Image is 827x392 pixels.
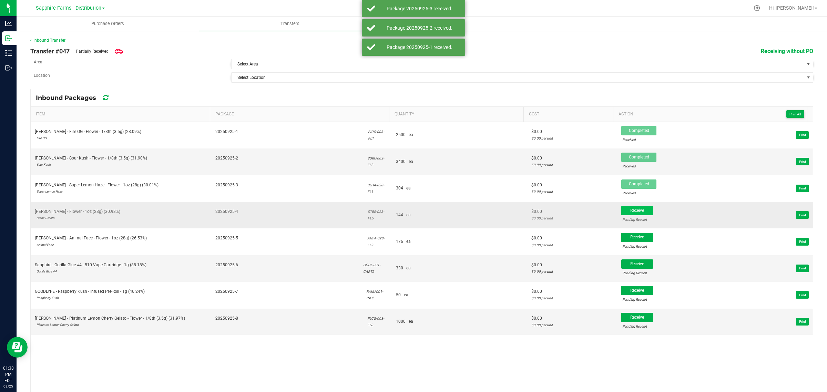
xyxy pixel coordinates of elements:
[531,128,613,135] div: $0.00
[629,182,649,186] span: Completed
[621,286,653,295] button: Receive
[35,208,207,215] div: [PERSON_NAME] - Flower - 1oz (28g) (30.93%)
[531,242,613,248] div: $0.00 per unit
[215,208,368,221] span: 20250925-4
[379,24,460,31] div: Package 20250925-2 received.
[5,20,12,27] inline-svg: Analytics
[531,135,613,142] div: $0.00 per unit
[531,262,613,268] div: $0.00
[799,186,806,190] span: Print
[769,5,814,11] span: Hi, [PERSON_NAME]!
[404,292,408,298] span: ea
[31,107,210,122] th: Item
[396,158,406,165] span: 3400
[271,21,309,27] span: Transfers
[621,179,656,189] button: Completed
[396,265,403,271] span: 330
[621,259,653,269] button: Receive
[531,155,613,162] div: $0.00
[396,318,406,325] span: 1000
[799,293,806,297] span: Print
[622,136,655,143] div: Received
[799,133,806,137] span: Print
[368,208,388,221] div: STBR-028-FL5
[621,206,653,215] button: Receive
[409,132,413,138] span: ea
[30,47,70,56] span: Transfer #047
[409,158,413,165] span: ea
[531,288,613,295] div: $0.00
[621,233,653,242] button: Receive
[786,110,804,118] button: Print All
[796,185,809,192] button: Print
[7,337,28,358] iframe: Resource center
[396,212,403,218] span: 144
[363,262,387,275] div: GOGL-001-CART2
[799,213,806,217] span: Print
[37,322,207,328] div: Platinum Lemon Cherry Gelato
[37,215,207,221] div: Stank Breath
[82,21,133,27] span: Purchase Orders
[17,17,199,31] a: Purchase Orders
[531,215,613,221] div: $0.00 per unit
[389,107,523,122] th: Quantity
[210,107,389,122] th: Package
[367,235,388,248] div: ANFA-028-FL3
[796,238,809,246] button: Print
[531,162,613,168] div: $0.00 per unit
[619,110,805,118] span: Action
[622,216,652,223] div: Pending Receipt
[796,265,809,272] button: Print
[35,288,207,295] div: GOODLYFE - Raspberry Kush - Infused Pre-Roll - 1g (46.24%)
[622,270,652,276] div: Pending Receipt
[796,318,809,326] button: Print
[37,135,207,142] div: Fire OG
[406,238,411,245] span: ea
[531,295,613,301] div: $0.00 per unit
[215,262,363,275] span: 20250925-6
[396,238,403,245] span: 176
[406,212,411,218] span: ea
[621,126,656,135] button: Completed
[35,235,207,241] div: [PERSON_NAME] - Animal Face - Flower - 1oz (28g) (26.53%)
[622,163,655,169] div: Received
[409,318,413,325] span: ea
[630,235,644,239] span: Receive
[37,242,207,248] div: Animal Face
[215,182,368,195] span: 20250925-3
[379,44,460,51] div: Package 20250925-1 received.
[796,291,809,299] button: Print
[630,288,644,293] span: Receive
[621,153,656,162] button: Completed
[37,188,207,195] div: Super Lemon Haze
[629,128,649,133] span: Completed
[5,50,12,56] inline-svg: Inventory
[215,315,368,328] span: 20250925-8
[36,5,101,11] span: Sapphire Farms - Distribution
[215,155,368,168] span: 20250925-2
[5,35,12,42] inline-svg: Inbound
[367,182,387,195] div: SLHA-028-FL1
[753,5,761,11] div: Manage settings
[799,320,806,323] span: Print
[621,313,653,322] button: Receive
[237,62,258,66] span: Select Area
[531,322,613,328] div: $0.00 per unit
[3,365,13,384] p: 01:38 PM EDT
[215,128,368,142] span: 20250925-1
[531,268,613,275] div: $0.00 per unit
[3,384,13,389] p: 09/25
[406,265,411,271] span: ea
[30,38,65,43] a: < Inbound Transfer
[5,64,12,71] inline-svg: Outbound
[36,92,120,104] div: Inbound Packages
[379,5,460,12] div: Package 20250925-3 received.
[35,155,207,162] div: [PERSON_NAME] - Sour Kush - Flower - 1/8th (3.5g) (31.90%)
[761,48,813,54] span: Receiving without PO
[37,162,207,168] div: Sour Kush
[630,208,644,213] span: Receive
[622,243,652,250] div: Pending Receipt
[37,295,207,301] div: Raspberry Kush
[35,315,207,322] div: [PERSON_NAME] - Platinum Lemon Cherry Gelato - Flower - 1/8th (3.5g) (31.97%)
[796,211,809,219] button: Print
